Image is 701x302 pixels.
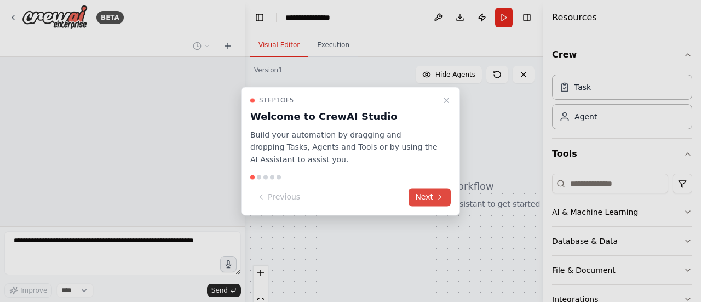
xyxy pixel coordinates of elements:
button: Hide left sidebar [252,10,267,25]
button: Next [409,188,451,206]
h3: Welcome to CrewAI Studio [250,109,438,124]
span: Step 1 of 5 [259,96,294,105]
p: Build your automation by dragging and dropping Tasks, Agents and Tools or by using the AI Assista... [250,129,438,166]
button: Close walkthrough [440,94,453,107]
button: Previous [250,188,307,206]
